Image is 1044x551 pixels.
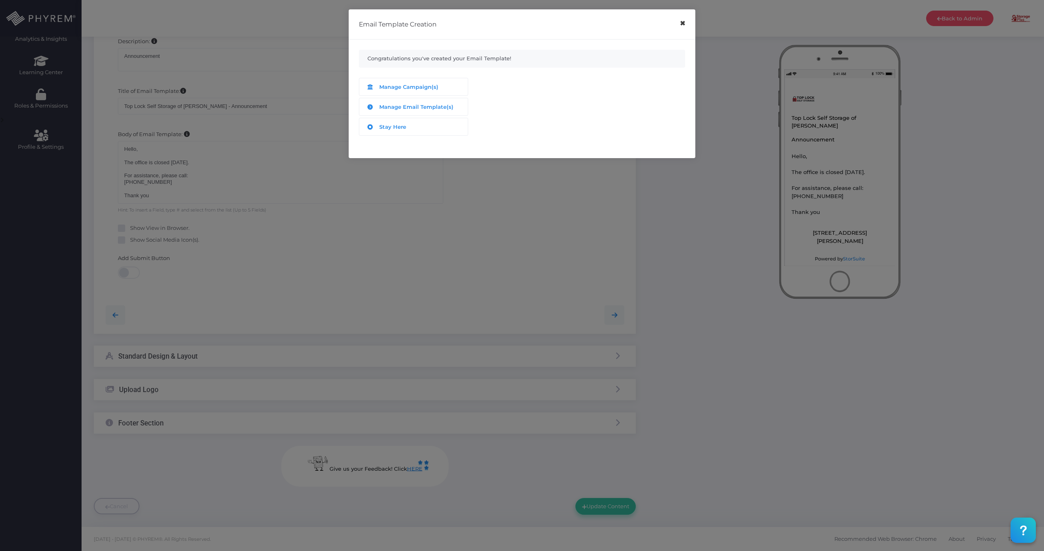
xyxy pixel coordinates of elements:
[675,14,690,33] button: Close
[359,78,468,96] a: Manage Campaign(s)
[359,98,468,116] a: Manage Email Template(s)
[359,50,685,68] p: Congratulations you've created your Email Template!
[379,104,453,110] span: Manage Email Template(s)
[359,118,468,136] a: Stay Here
[359,20,437,29] h5: Email Template Creation
[379,84,438,90] span: Manage Campaign(s)
[379,123,406,130] span: Stay Here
